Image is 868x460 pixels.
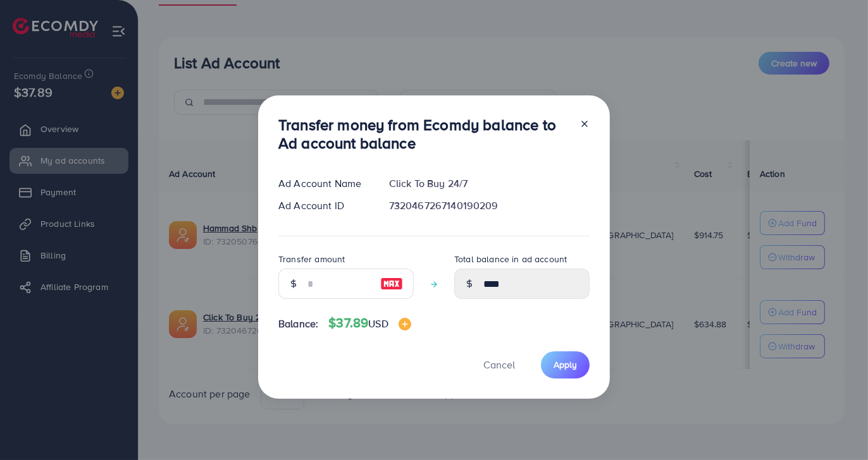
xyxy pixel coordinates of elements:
span: Balance: [278,317,318,331]
span: Apply [554,358,577,371]
h4: $37.89 [328,315,411,331]
span: USD [368,317,388,330]
div: 7320467267140190209 [379,198,600,213]
h3: Transfer money from Ecomdy balance to Ad account balance [278,116,569,152]
button: Apply [541,351,590,378]
div: Ad Account Name [268,176,379,191]
div: Click To Buy 24/7 [379,176,600,191]
img: image [380,276,403,291]
label: Transfer amount [278,253,345,265]
div: Ad Account ID [268,198,379,213]
label: Total balance in ad account [454,253,567,265]
iframe: Chat [814,403,859,451]
span: Cancel [483,358,515,372]
img: image [399,318,411,330]
button: Cancel [468,351,531,378]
